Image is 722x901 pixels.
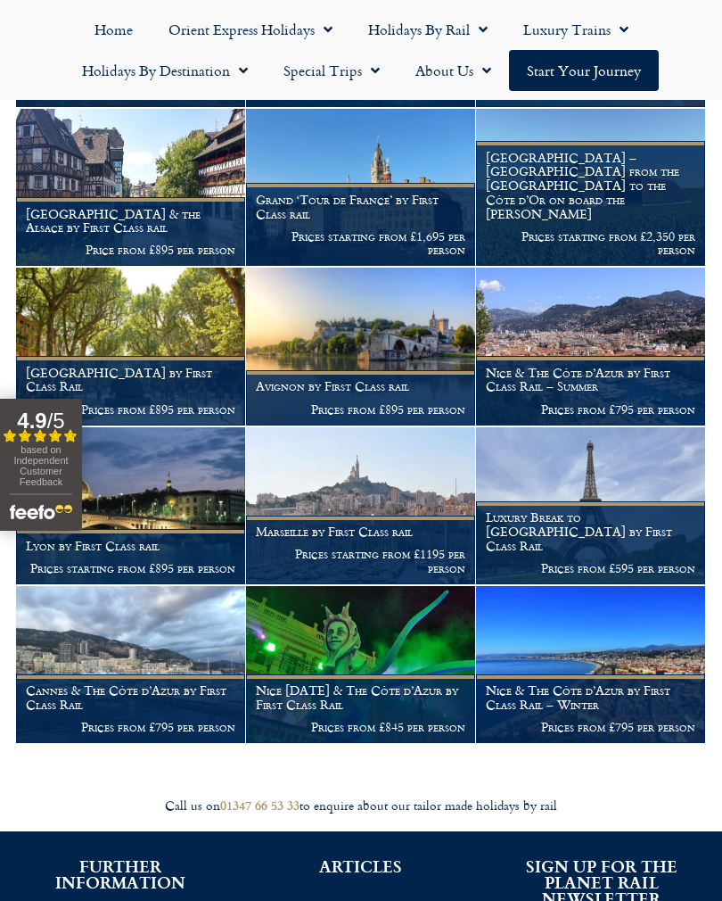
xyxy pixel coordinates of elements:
a: Luxury Break to [GEOGRAPHIC_DATA] by First Class Rail Prices from £595 per person [476,427,706,585]
a: Start your Journey [509,50,659,91]
a: Luxury Trains [505,9,646,50]
a: [GEOGRAPHIC_DATA] & the Alsace by First Class rail Price from £895 per person [16,109,246,267]
h2: ARTICLES [267,858,455,874]
a: [GEOGRAPHIC_DATA] – [GEOGRAPHIC_DATA] from the [GEOGRAPHIC_DATA] to the Côte d’Or on board the [P... [476,109,706,267]
a: [GEOGRAPHIC_DATA] by First Class Rail Prices from £895 per person [16,268,246,426]
a: Marseille by First Class rail Prices starting from £1195 per person [246,427,476,585]
h2: FURTHER INFORMATION [27,858,214,890]
a: Avignon by First Class rail Prices from £895 per person [246,268,476,426]
a: About Us [398,50,509,91]
p: Prices from £895 per person [26,402,235,417]
p: Prices starting from £1195 per person [256,547,465,575]
p: Price from £895 per person [26,243,235,257]
p: Prices from £795 per person [486,720,695,734]
h1: [GEOGRAPHIC_DATA] & the Alsace by First Class rail [26,207,235,236]
a: Lyon by First Class rail Prices starting from £895 per person [16,427,246,585]
h1: Grand ‘Tour de France’ by First Class rail [256,193,465,221]
a: Nice & The Côte d’Azur by First Class Rail – Winter Prices from £795 per person [476,586,706,744]
h1: Nice & The Côte d’Azur by First Class Rail – Winter [486,683,695,712]
h1: Cannes & The Côte d’Azur by First Class Rail [26,683,235,712]
h1: Avignon by First Class rail [256,379,465,393]
h1: [GEOGRAPHIC_DATA] by First Class Rail [26,366,235,394]
h1: Luxury Break to [GEOGRAPHIC_DATA] by First Class Rail [486,510,695,552]
a: Cannes & The Côte d’Azur by First Class Rail Prices from £795 per person [16,586,246,744]
p: Prices from £845 per person [256,720,465,734]
a: Nice [DATE] & The Côte d’Azur by First Class Rail Prices from £845 per person [246,586,476,744]
a: Holidays by Destination [64,50,266,91]
p: Prices starting from £2,350 per person [486,229,695,258]
p: Prices from £795 per person [486,402,695,417]
h1: Lyon by First Class rail [26,539,235,553]
p: Prices from £595 per person [486,561,695,575]
div: Call us on to enquire about our tailor made holidays by rail [9,798,713,814]
a: Grand ‘Tour de France’ by First Class rail Prices starting from £1,695 per person [246,109,476,267]
p: Prices starting from £1,695 per person [256,229,465,258]
a: Nice & The Côte d’Azur by First Class Rail – Summer Prices from £795 per person [476,268,706,426]
h1: Nice & The Côte d’Azur by First Class Rail – Summer [486,366,695,394]
h1: [GEOGRAPHIC_DATA] – [GEOGRAPHIC_DATA] from the [GEOGRAPHIC_DATA] to the Côte d’Or on board the [P... [486,151,695,221]
a: Home [77,9,151,50]
a: Orient Express Holidays [151,9,350,50]
p: Prices starting from £895 per person [26,561,235,575]
a: Special Trips [266,50,398,91]
p: Prices from £895 per person [256,402,465,417]
p: Prices from £795 per person [26,720,235,734]
a: Holidays by Rail [350,9,505,50]
a: 01347 66 53 33 [220,796,299,814]
h1: Nice [DATE] & The Côte d’Azur by First Class Rail [256,683,465,712]
h1: Marseille by First Class rail [256,525,465,539]
nav: Menu [9,9,713,91]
